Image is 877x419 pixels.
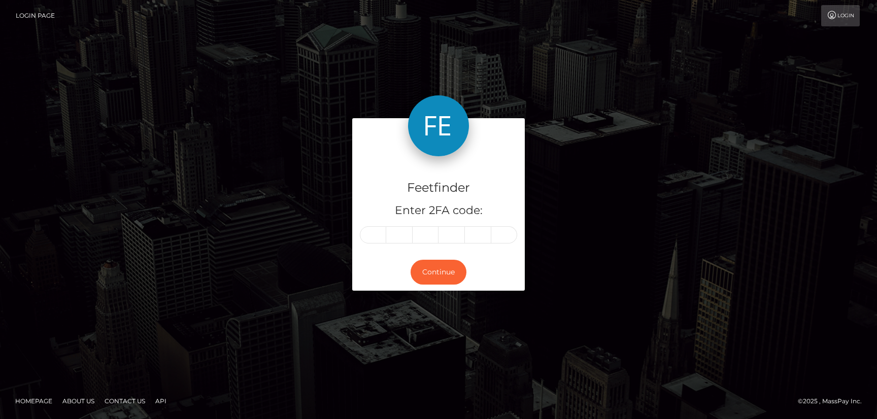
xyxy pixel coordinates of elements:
[360,203,517,219] h5: Enter 2FA code:
[58,393,98,409] a: About Us
[798,396,869,407] div: © 2025 , MassPay Inc.
[151,393,171,409] a: API
[408,95,469,156] img: Feetfinder
[360,179,517,197] h4: Feetfinder
[411,260,466,285] button: Continue
[821,5,860,26] a: Login
[11,393,56,409] a: Homepage
[100,393,149,409] a: Contact Us
[16,5,55,26] a: Login Page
